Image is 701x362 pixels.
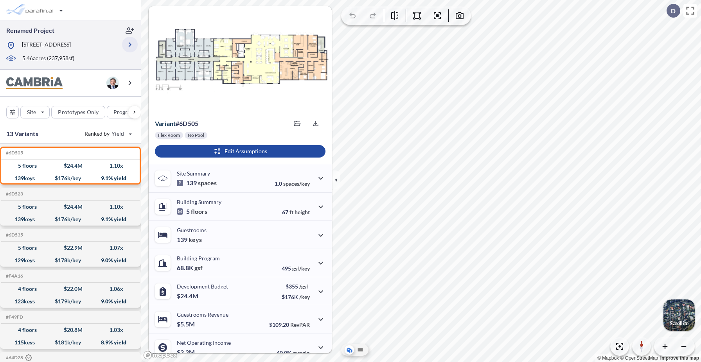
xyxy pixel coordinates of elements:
p: 5 [177,208,207,215]
h5: Click to copy the code [4,232,23,238]
span: gsf/key [292,265,310,272]
button: Prototypes Only [51,106,105,118]
span: Variant [155,120,176,127]
p: Site [27,108,36,116]
img: Switcher Image [663,299,695,331]
p: $355 [282,283,310,290]
span: margin [293,349,310,356]
button: Switcher ImageSatellite [663,299,695,331]
a: Mapbox homepage [143,351,178,360]
p: Development Budget [177,283,228,290]
p: Guestrooms [177,227,207,233]
p: Prototypes Only [58,108,99,116]
span: /gsf [299,283,308,290]
a: Improve this map [660,355,699,361]
p: 495 [282,265,310,272]
p: Flex Room [158,132,180,138]
p: Satellite [670,320,688,326]
p: Net Operating Income [177,339,231,346]
p: Guestrooms Revenue [177,311,228,318]
span: /key [299,294,310,300]
p: 5.46 acres ( 237,958 sf) [22,54,74,63]
p: 1.0 [275,180,310,187]
img: user logo [106,77,119,89]
p: $5.5M [177,320,196,328]
button: Program [107,106,149,118]
p: $109.20 [269,321,310,328]
p: 68.8K [177,264,203,272]
h5: Click to copy the code [4,355,32,362]
span: spaces/key [283,180,310,187]
h5: Click to copy the code [4,273,23,279]
p: 67 [282,209,310,215]
p: Program [113,108,135,116]
button: Edit Assumptions [155,145,325,158]
img: BrandImage [6,77,63,89]
h5: Click to copy the code [4,191,23,197]
span: ft [289,209,293,215]
button: Site [20,106,50,118]
p: # 6d505 [155,120,198,127]
p: Renamed Project [6,26,54,35]
h5: Click to copy the code [4,150,23,156]
p: Building Summary [177,199,221,205]
span: spaces [198,179,217,187]
h5: Click to copy the code [4,314,23,320]
p: $176K [282,294,310,300]
a: OpenStreetMap [620,355,658,361]
p: 139 [177,236,202,244]
p: $2.2M [177,348,196,356]
button: Ranked by Yield [78,127,137,140]
p: 13 Variants [6,129,38,138]
p: D [671,7,676,14]
p: [STREET_ADDRESS] [22,41,71,50]
p: 40.0% [277,349,310,356]
button: Aerial View [345,345,354,355]
p: Site Summary [177,170,210,177]
span: keys [189,236,202,244]
p: Edit Assumptions [225,147,267,155]
span: floors [191,208,207,215]
p: 139 [177,179,217,187]
p: Building Program [177,255,220,262]
button: Site Plan [356,345,365,355]
span: gsf [194,264,203,272]
span: RevPAR [290,321,310,328]
span: height [295,209,310,215]
a: Mapbox [597,355,619,361]
span: Yield [111,130,124,138]
p: $24.4M [177,292,200,300]
p: No Pool [188,132,204,138]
